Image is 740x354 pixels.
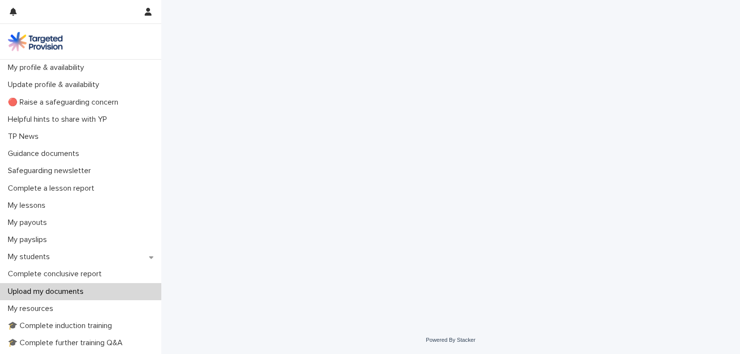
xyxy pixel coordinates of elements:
[4,252,58,262] p: My students
[4,80,107,89] p: Update profile & availability
[4,115,115,124] p: Helpful hints to share with YP
[426,337,475,343] a: Powered By Stacker
[4,287,91,296] p: Upload my documents
[4,304,61,313] p: My resources
[4,63,92,72] p: My profile & availability
[4,149,87,158] p: Guidance documents
[4,321,120,331] p: 🎓 Complete induction training
[4,166,99,176] p: Safeguarding newsletter
[4,218,55,227] p: My payouts
[4,338,131,348] p: 🎓 Complete further training Q&A
[4,184,102,193] p: Complete a lesson report
[4,201,53,210] p: My lessons
[4,235,55,244] p: My payslips
[4,269,109,279] p: Complete conclusive report
[4,132,46,141] p: TP News
[4,98,126,107] p: 🔴 Raise a safeguarding concern
[8,32,63,51] img: M5nRWzHhSzIhMunXDL62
